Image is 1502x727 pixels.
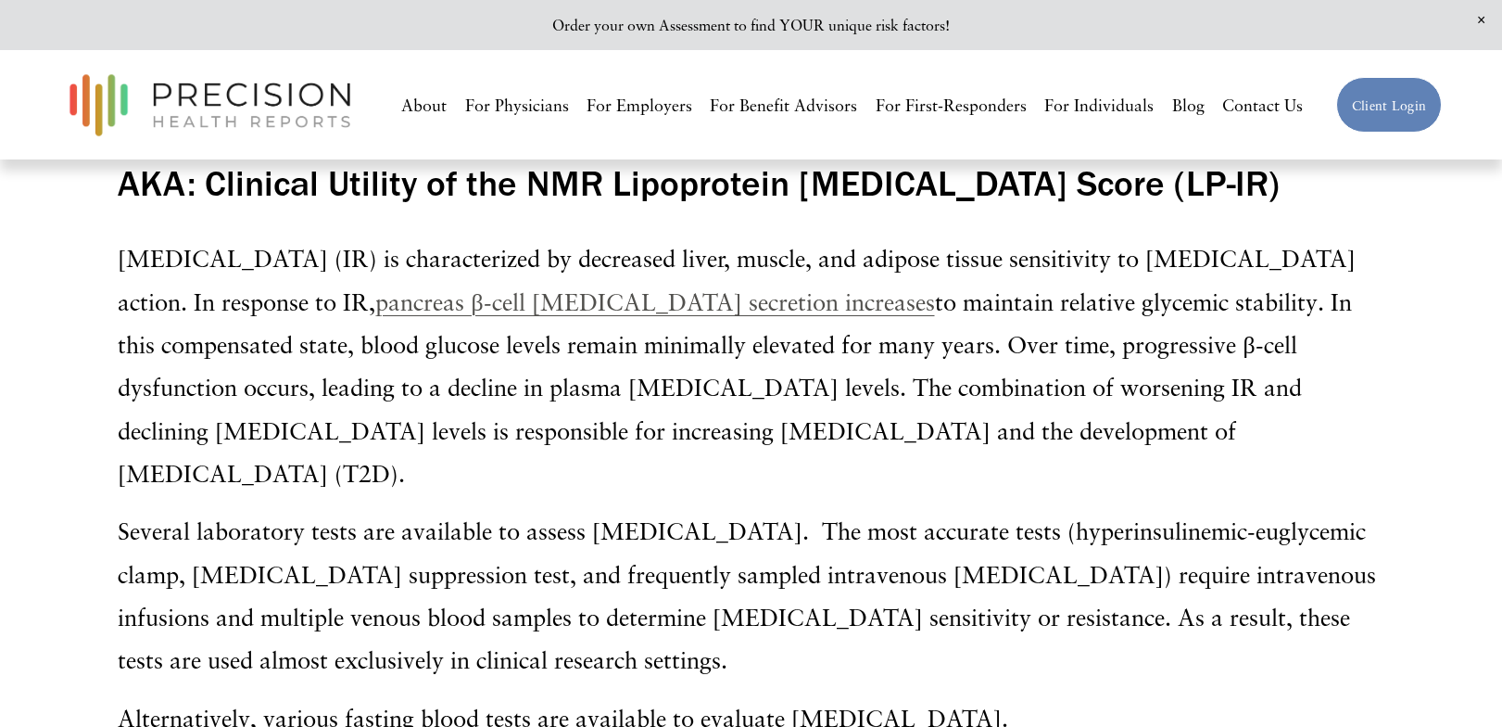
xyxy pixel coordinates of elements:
a: Blog [1172,88,1205,121]
a: For Benefit Advisors [710,88,857,121]
a: Contact Us [1222,88,1303,121]
img: Precision Health Reports [60,66,360,145]
a: For Physicians [465,88,569,121]
h3: AKA: Clinical Utility of the NMR Lipoprotein [MEDICAL_DATA] Score (LP-IR) [118,159,1383,208]
iframe: Chat Widget [1409,638,1502,727]
a: Client Login [1336,77,1442,134]
p: Several laboratory tests are available to assess [MEDICAL_DATA]. The most accurate tests (hyperin... [118,510,1383,682]
p: [MEDICAL_DATA] (IR) is characterized by decreased liver, muscle, and adipose tissue sensitivity t... [118,237,1383,495]
a: For Individuals [1044,88,1154,121]
a: pancreas β-cell [MEDICAL_DATA] secretion increases [375,287,934,316]
a: About [401,88,447,121]
a: For Employers [587,88,692,121]
a: For First-Responders [876,88,1027,121]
